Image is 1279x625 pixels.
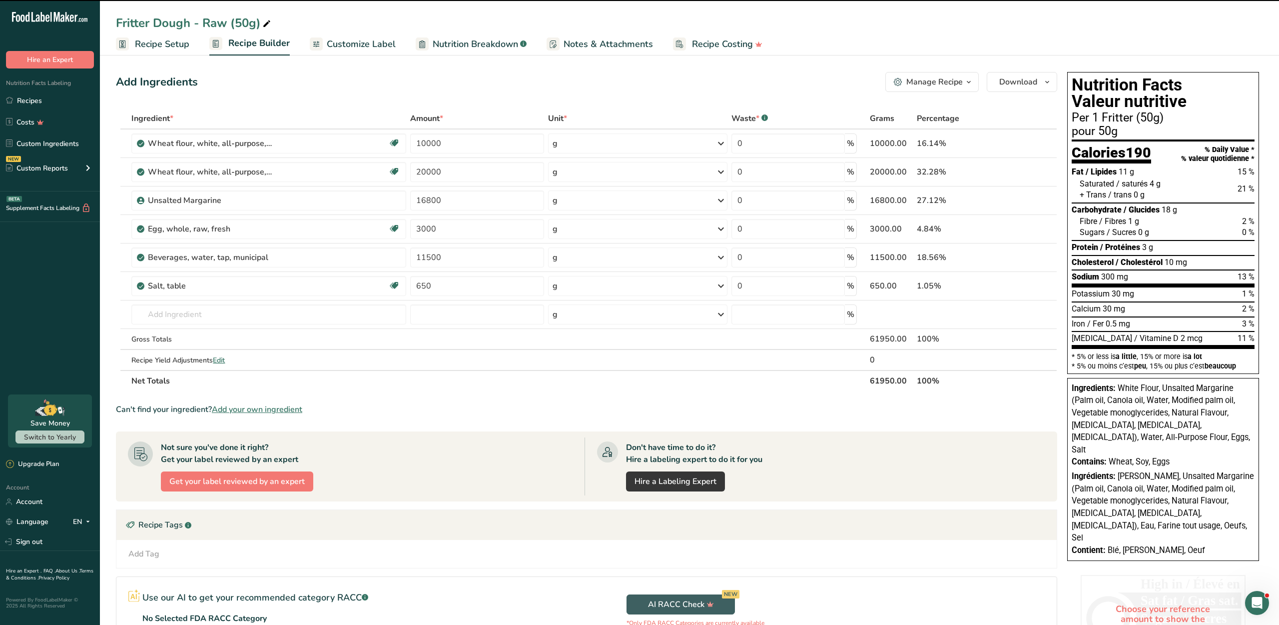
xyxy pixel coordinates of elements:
[131,355,406,365] div: Recipe Yield Adjustments
[1124,205,1160,214] span: / Glucides
[1087,319,1104,328] span: / Fer
[626,471,725,491] a: Hire a Labeling Expert
[116,14,273,32] div: Fritter Dough - Raw (50g)
[987,72,1057,92] button: Download
[1238,167,1255,176] span: 15 %
[1116,352,1137,360] span: a little
[1072,145,1151,164] div: Calories
[1108,545,1205,555] span: Blé, [PERSON_NAME], Oeuf
[1107,227,1136,237] span: / Sucres
[55,567,79,574] a: About Us .
[6,567,41,574] a: Hire an Expert .
[1205,362,1236,370] span: beaucoup
[1162,205,1177,214] span: 18 g
[1072,383,1116,393] span: Ingredients:
[1119,167,1134,176] span: 11 g
[1126,144,1151,161] span: 190
[553,194,558,206] div: g
[1238,272,1255,281] span: 13 %
[1138,227,1149,237] span: 0 g
[1116,257,1163,267] span: / Cholestérol
[116,33,189,55] a: Recipe Setup
[917,251,1005,263] div: 18.56%
[553,308,558,320] div: g
[1080,216,1097,226] span: Fibre
[327,37,396,51] span: Customize Label
[1103,304,1125,313] span: 30 mg
[1072,76,1255,110] h1: Nutrition Facts Valeur nutritive
[1242,216,1255,226] span: 2 %
[1134,362,1146,370] span: peu
[131,334,406,344] div: Gross Totals
[15,430,84,443] button: Switch to Yearly
[626,441,762,465] div: Don't have time to do it? Hire a labeling expert to do it for you
[1109,457,1170,466] span: Wheat, Soy, Eggs
[1181,145,1255,163] div: % Daily Value * % valeur quotidienne *
[868,370,915,391] th: 61950.00
[1072,362,1255,369] div: * 5% ou moins c’est , 15% ou plus c’est
[169,475,305,487] span: Get your label reviewed by an expert
[24,432,76,442] span: Switch to Yearly
[870,354,913,366] div: 0
[870,333,913,345] div: 61950.00
[161,471,313,491] button: Get your label reviewed by an expert
[1242,319,1255,328] span: 3 %
[410,112,443,124] span: Amount
[553,137,558,149] div: g
[1072,112,1255,124] div: Per 1 Fritter (50g)
[73,516,94,528] div: EN
[1080,227,1105,237] span: Sugars
[1112,289,1134,298] span: 30 mg
[1072,471,1254,542] span: [PERSON_NAME], Unsalted Margarine (Palm oil, Canola oil, Water, Modified palm oil, Vegetable mono...
[1188,352,1202,360] span: a lot
[692,37,753,51] span: Recipe Costing
[917,137,1005,149] div: 16.14%
[673,33,762,55] a: Recipe Costing
[212,403,302,415] span: Add your own ingredient
[6,567,93,581] a: Terms & Conditions .
[1072,205,1122,214] span: Carbohydrate
[416,33,527,55] a: Nutrition Breakdown
[6,597,94,609] div: Powered By FoodLabelMaker © 2025 All Rights Reserved
[129,370,867,391] th: Net Totals
[433,37,518,51] span: Nutrition Breakdown
[116,510,1057,540] div: Recipe Tags
[228,36,290,50] span: Recipe Builder
[999,76,1037,88] span: Download
[1072,457,1107,466] span: Contains:
[1072,304,1101,313] span: Calcium
[553,251,558,263] div: g
[553,166,558,178] div: g
[1108,190,1132,199] span: / trans
[1134,333,1179,343] span: / Vitamine D
[627,594,735,614] button: AI RACC Check NEW
[870,251,913,263] div: 11500.00
[917,112,959,124] span: Percentage
[564,37,653,51] span: Notes & Attachments
[648,598,714,610] span: AI RACC Check
[1072,272,1099,281] span: Sodium
[1100,242,1140,252] span: / Protéines
[917,280,1005,292] div: 1.05%
[1101,272,1128,281] span: 300 mg
[553,223,558,235] div: g
[1072,242,1098,252] span: Protein
[142,612,267,624] p: No Selected FDA RACC Category
[135,37,189,51] span: Recipe Setup
[1072,289,1110,298] span: Potassium
[1181,333,1203,343] span: 2 mcg
[917,333,1005,345] div: 100%
[30,418,70,428] div: Save Money
[1072,471,1116,481] span: Ingrédients:
[906,76,963,88] div: Manage Recipe
[6,513,48,530] a: Language
[917,223,1005,235] div: 4.84%
[6,196,22,202] div: BETA
[1072,545,1106,555] span: Contient:
[553,280,558,292] div: g
[213,355,225,365] span: Edit
[1242,227,1255,237] span: 0 %
[148,251,273,263] div: Beverages, water, tap, municipal
[917,166,1005,178] div: 32.28%
[1086,167,1117,176] span: / Lipides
